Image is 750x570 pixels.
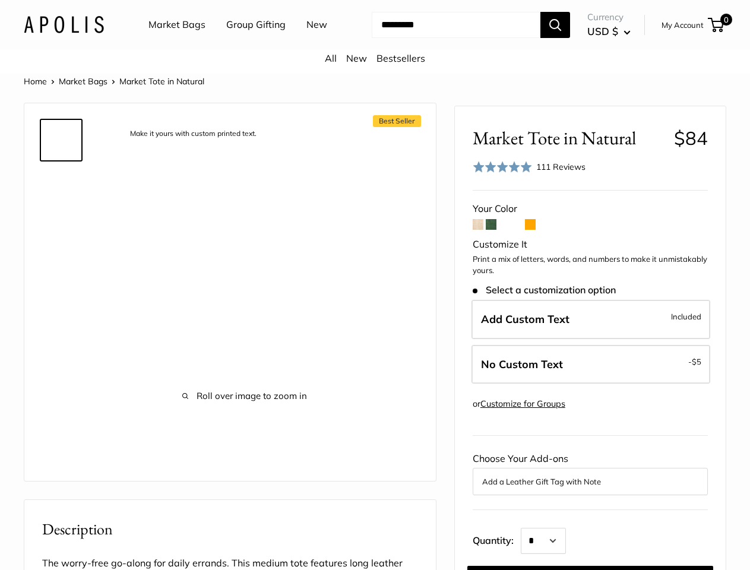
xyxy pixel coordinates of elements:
a: New [346,52,367,64]
nav: Breadcrumb [24,74,204,89]
span: Included [671,309,701,324]
img: Apolis [24,16,104,33]
button: USD $ [587,22,631,41]
div: Choose Your Add-ons [473,450,708,495]
span: $5 [692,357,701,366]
span: Currency [587,9,631,26]
span: No Custom Text [481,357,563,371]
span: - [688,354,701,369]
label: Add Custom Text [471,300,710,339]
span: Market Tote in Natural [473,127,665,149]
a: description_The Original Market bag in its 4 native styles [40,166,83,209]
a: Bestsellers [376,52,425,64]
a: description_Water resistant inner liner. [40,404,83,446]
button: Search [540,12,570,38]
a: Group Gifting [226,16,286,34]
div: or [473,396,565,412]
a: Market Bags [148,16,205,34]
span: 111 Reviews [536,161,586,172]
p: Print a mix of letters, words, and numbers to make it unmistakably yours. [473,254,708,277]
div: Make it yours with custom printed text. [124,126,262,142]
span: Roll over image to zoom in [119,388,370,404]
a: 0 [709,18,724,32]
a: New [306,16,327,34]
a: description_Make it yours with custom printed text. [40,119,83,161]
span: Best Seller [373,115,421,127]
span: USD $ [587,25,618,37]
label: Leave Blank [471,345,710,384]
a: Market Tote in Natural [40,214,83,256]
a: Market Bags [59,76,107,87]
div: Customize It [473,236,708,254]
a: Market Tote in Natural [40,356,83,399]
span: Add Custom Text [481,312,569,326]
a: Market Tote in Natural [40,451,83,494]
span: Market Tote in Natural [119,76,204,87]
input: Search... [372,12,540,38]
div: Your Color [473,200,708,218]
a: My Account [662,18,704,32]
span: Select a customization option [473,284,616,296]
span: 0 [720,14,732,26]
a: description_Effortless style that elevates every moment [40,261,83,304]
h2: Description [42,518,418,541]
a: All [325,52,337,64]
button: Add a Leather Gift Tag with Note [482,474,698,489]
a: Home [24,76,47,87]
a: Market Tote in Natural [40,309,83,351]
a: Customize for Groups [480,398,565,409]
label: Quantity: [473,524,521,554]
span: $84 [674,126,708,150]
